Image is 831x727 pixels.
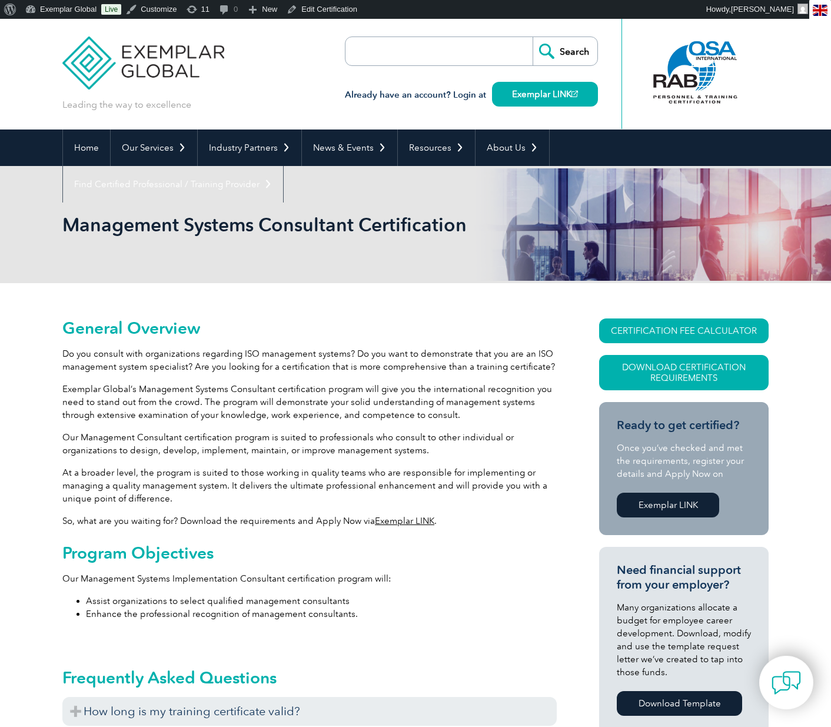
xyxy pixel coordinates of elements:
[62,543,557,562] h2: Program Objectives
[731,5,794,14] span: [PERSON_NAME]
[101,4,121,15] a: Live
[63,130,110,166] a: Home
[533,37,597,65] input: Search
[617,691,742,716] a: Download Template
[476,130,549,166] a: About Us
[571,91,578,97] img: open_square.png
[62,431,557,457] p: Our Management Consultant certification program is suited to professionals who consult to other i...
[617,418,751,433] h3: Ready to get certified?
[62,318,557,337] h2: General Overview
[599,355,769,390] a: Download Certification Requirements
[111,130,197,166] a: Our Services
[617,493,719,517] a: Exemplar LINK
[772,668,801,698] img: contact-chat.png
[302,130,397,166] a: News & Events
[62,19,224,89] img: Exemplar Global
[62,466,557,505] p: At a broader level, the program is suited to those working in quality teams who are responsible f...
[62,572,557,585] p: Our Management Systems Implementation Consultant certification program will:
[62,697,557,726] h3: How long is my training certificate valid?
[86,608,557,620] li: Enhance the professional recognition of management consultants.
[617,563,751,592] h3: Need financial support from your employer?
[375,516,434,526] a: Exemplar LINK
[617,441,751,480] p: Once you’ve checked and met the requirements, register your details and Apply Now on
[62,668,557,687] h2: Frequently Asked Questions
[62,347,557,373] p: Do you consult with organizations regarding ISO management systems? Do you want to demonstrate th...
[599,318,769,343] a: CERTIFICATION FEE CALCULATOR
[86,595,557,608] li: Assist organizations to select qualified management consultants
[62,98,191,111] p: Leading the way to excellence
[492,82,598,107] a: Exemplar LINK
[62,383,557,421] p: Exemplar Global’s Management Systems Consultant certification program will give you the internati...
[198,130,301,166] a: Industry Partners
[345,88,598,102] h3: Already have an account? Login at
[62,514,557,527] p: So, what are you waiting for? Download the requirements and Apply Now via .
[63,166,283,203] a: Find Certified Professional / Training Provider
[398,130,475,166] a: Resources
[617,601,751,679] p: Many organizations allocate a budget for employee career development. Download, modify and use th...
[813,5,827,16] img: en
[62,213,514,236] h1: Management Systems Consultant Certification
